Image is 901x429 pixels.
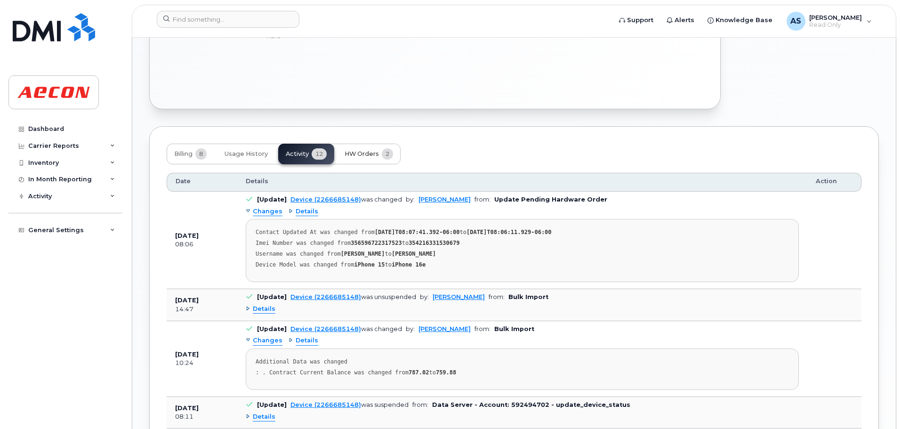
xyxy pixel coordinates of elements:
span: Details [253,305,275,314]
strong: [PERSON_NAME] [392,251,436,257]
div: : . Contract Current Balance was changed from to [256,369,789,376]
span: from: [412,401,428,408]
span: Details [296,336,318,345]
b: [Update] [257,293,287,300]
span: [PERSON_NAME] [809,14,862,21]
div: 08:11 [175,413,229,421]
span: by: [406,325,415,332]
span: HW Orders [345,150,379,158]
a: [PERSON_NAME] [433,293,485,300]
a: Device (2266685148) [290,196,361,203]
b: [DATE] [175,232,199,239]
span: Knowledge Base [716,16,772,25]
b: Update Pending Hardware Order [494,196,607,203]
a: Support [612,11,660,30]
span: Read Only [809,21,862,29]
span: Changes [253,336,282,345]
strong: [DATE]T08:07:41.392-06:00 [375,229,460,235]
div: was changed [290,325,402,332]
div: Device Model was changed from to [256,261,789,268]
input: Find something... [157,11,299,28]
span: 2 [382,148,393,160]
a: Device (2266685148) [290,325,361,332]
a: Alerts [660,11,701,30]
span: Details [246,177,268,186]
a: Device (2266685148) [290,401,361,408]
div: 10:24 [175,359,229,367]
strong: [DATE]T08:06:11.929-06:00 [467,229,552,235]
a: [PERSON_NAME] [418,196,471,203]
span: by: [420,293,429,300]
span: Usage History [225,150,268,158]
span: from: [475,196,491,203]
strong: 787.02 [409,369,429,376]
span: Alerts [675,16,694,25]
b: [DATE] [175,351,199,358]
strong: iPhone 15 [354,261,385,268]
div: was unsuspended [290,293,416,300]
strong: iPhone 16e [392,261,426,268]
strong: 759.88 [436,369,456,376]
span: AS [790,16,801,27]
b: [DATE] [175,405,199,412]
th: Action [807,173,861,192]
span: Details [253,413,275,421]
span: Date [176,177,191,186]
div: Adam Singleton [780,12,878,31]
div: Contact Updated At was changed from to [256,229,789,236]
b: Data Server - Account: 592494702 - update_device_status [432,401,630,408]
span: Details [296,207,318,216]
strong: 354216331530679 [409,240,459,246]
b: Bulk Import [494,325,534,332]
b: [Update] [257,401,287,408]
span: 8 [195,148,207,160]
span: by: [406,196,415,203]
b: [Update] [257,325,287,332]
a: Device (2266685148) [290,293,361,300]
div: 14:47 [175,305,229,314]
div: was changed [290,196,402,203]
b: [DATE] [175,297,199,304]
span: from: [475,325,491,332]
span: Support [627,16,653,25]
b: [Update] [257,196,287,203]
b: Bulk Import [508,293,548,300]
div: Username was changed from to [256,251,789,258]
span: from: [489,293,505,300]
div: Imei Number was changed from to [256,240,789,247]
div: was suspended [290,401,409,408]
div: 08:06 [175,240,229,249]
strong: [PERSON_NAME] [341,251,385,257]
div: Additional Data was changed [256,358,789,365]
a: [PERSON_NAME] [418,325,471,332]
a: Knowledge Base [701,11,779,30]
strong: 356596722317523 [351,240,402,246]
span: Billing [174,150,193,158]
span: Changes [253,207,282,216]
